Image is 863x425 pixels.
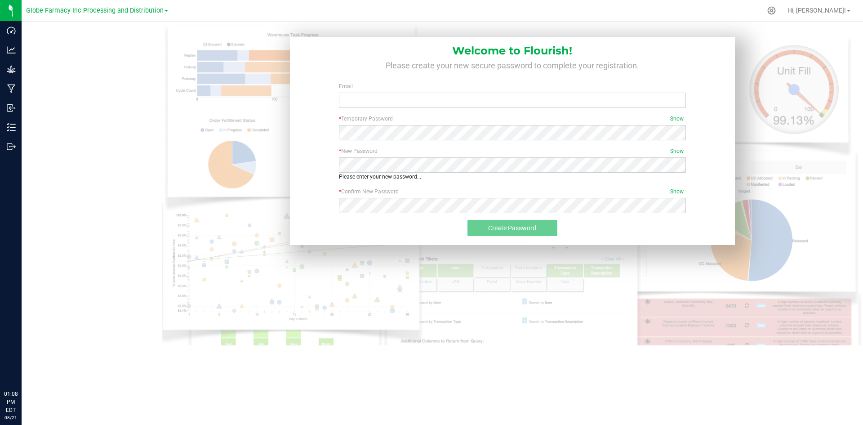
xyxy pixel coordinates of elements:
[7,84,16,93] inline-svg: Manufacturing
[7,142,16,151] inline-svg: Outbound
[339,188,686,196] label: Confirm New Password
[7,45,16,54] inline-svg: Analytics
[766,6,777,15] div: Manage settings
[467,220,557,236] button: Create Password
[4,390,18,414] p: 01:08 PM EDT
[7,26,16,35] inline-svg: Dashboard
[670,147,684,155] span: Show
[670,115,684,123] span: Show
[386,61,639,70] span: Please create your new secure password to complete your registration.
[7,103,16,112] inline-svg: Inbound
[488,224,536,232] span: Create Password
[7,123,16,132] inline-svg: Inventory
[787,7,846,14] span: Hi, [PERSON_NAME]!
[339,147,686,155] label: New Password
[339,115,686,123] label: Temporary Password
[339,82,686,90] label: Email
[670,188,684,196] span: Show
[7,65,16,74] inline-svg: Grow
[303,37,722,57] h1: Welcome to Flourish!
[4,414,18,421] p: 08/21
[26,7,164,14] span: Globe Farmacy Inc Processing and Distribution
[339,173,686,181] div: Please enter your new password...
